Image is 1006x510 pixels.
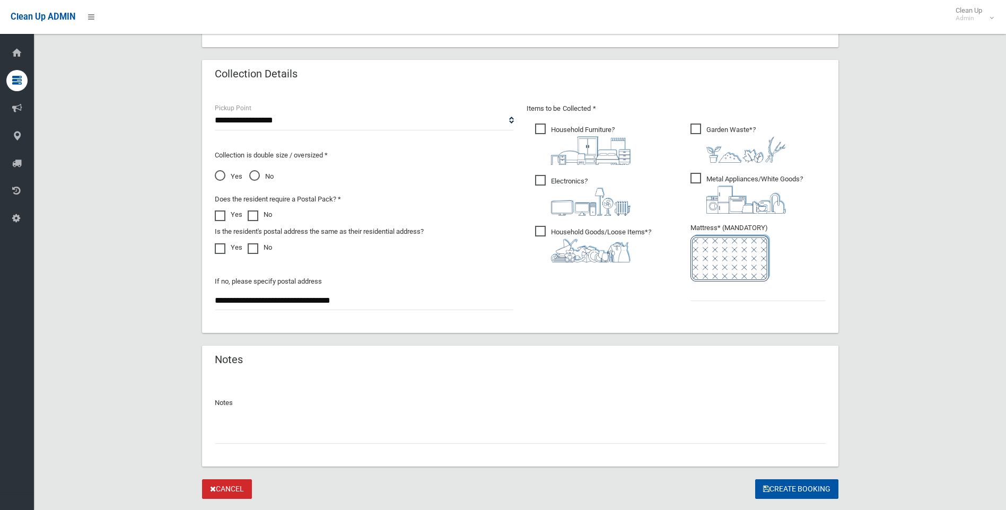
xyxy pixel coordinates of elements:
[690,224,826,282] span: Mattress* (MANDATORY)
[706,136,786,163] img: 4fd8a5c772b2c999c83690221e5242e0.png
[706,126,786,163] i: ?
[551,188,631,216] img: 394712a680b73dbc3d2a6a3a7ffe5a07.png
[690,234,770,282] img: e7408bece873d2c1783593a074e5cb2f.png
[202,479,252,499] a: Cancel
[690,124,786,163] span: Garden Waste*
[215,241,242,254] label: Yes
[202,64,310,84] header: Collection Details
[535,226,651,262] span: Household Goods/Loose Items*
[248,241,272,254] label: No
[202,349,256,370] header: Notes
[690,173,803,214] span: Metal Appliances/White Goods
[755,479,838,499] button: Create Booking
[248,208,272,221] label: No
[11,12,75,22] span: Clean Up ADMIN
[215,170,242,183] span: Yes
[950,6,993,22] span: Clean Up
[215,397,826,409] p: Notes
[956,14,982,22] small: Admin
[551,228,651,262] i: ?
[706,186,786,214] img: 36c1b0289cb1767239cdd3de9e694f19.png
[215,208,242,221] label: Yes
[706,175,803,214] i: ?
[249,170,274,183] span: No
[215,193,341,206] label: Does the resident require a Postal Pack? *
[535,124,631,165] span: Household Furniture
[551,126,631,165] i: ?
[551,136,631,165] img: aa9efdbe659d29b613fca23ba79d85cb.png
[551,239,631,262] img: b13cc3517677393f34c0a387616ef184.png
[551,177,631,216] i: ?
[215,225,424,238] label: Is the resident's postal address the same as their residential address?
[215,149,514,162] p: Collection is double size / oversized *
[535,175,631,216] span: Electronics
[527,102,826,115] p: Items to be Collected *
[215,275,322,288] label: If no, please specify postal address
